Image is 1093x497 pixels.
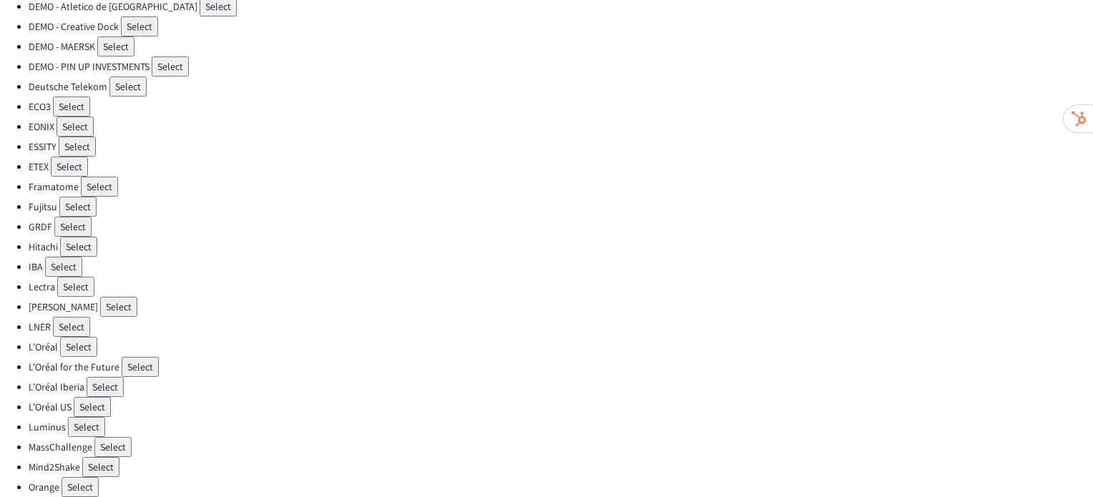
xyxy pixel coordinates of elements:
li: Mind2Shake [29,457,1093,477]
li: Fujitsu [29,197,1093,217]
button: Select [60,237,97,257]
button: Select [45,257,82,277]
li: DEMO - Creative Dock [29,16,1093,36]
button: Select [59,197,97,217]
button: Select [53,97,90,117]
li: Luminus [29,417,1093,437]
li: LNER [29,317,1093,337]
button: Select [57,277,94,297]
button: Select [122,357,159,377]
button: Select [152,56,189,77]
button: Select [51,157,88,177]
li: DEMO - MAERSK [29,36,1093,56]
li: Framatome [29,177,1093,197]
button: Select [53,317,90,337]
button: Select [57,117,94,137]
li: Hitachi [29,237,1093,257]
button: Select [94,437,132,457]
li: L'Oréal Iberia [29,377,1093,397]
li: EONIX [29,117,1093,137]
button: Select [109,77,147,97]
button: Select [62,477,99,497]
li: IBA [29,257,1093,277]
button: Select [121,16,158,36]
li: ETEX [29,157,1093,177]
button: Select [100,297,137,317]
button: Select [68,417,105,437]
button: Select [87,377,124,397]
li: L'Oréal [29,337,1093,357]
li: GRDF [29,217,1093,237]
li: ECO3 [29,97,1093,117]
button: Select [74,397,111,417]
button: Select [81,177,118,197]
button: Select [60,337,97,357]
li: L'Oréal for the Future [29,357,1093,377]
li: DEMO - PIN UP INVESTMENTS [29,56,1093,77]
li: Orange [29,477,1093,497]
button: Select [54,217,92,237]
li: [PERSON_NAME] [29,297,1093,317]
li: ESSITY [29,137,1093,157]
li: Deutsche Telekom [29,77,1093,97]
li: Lectra [29,277,1093,297]
button: Select [59,137,96,157]
li: L'Oréal US [29,397,1093,417]
iframe: Chat Widget [1021,428,1093,497]
button: Select [82,457,119,477]
li: MassChallenge [29,437,1093,457]
button: Select [97,36,134,56]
